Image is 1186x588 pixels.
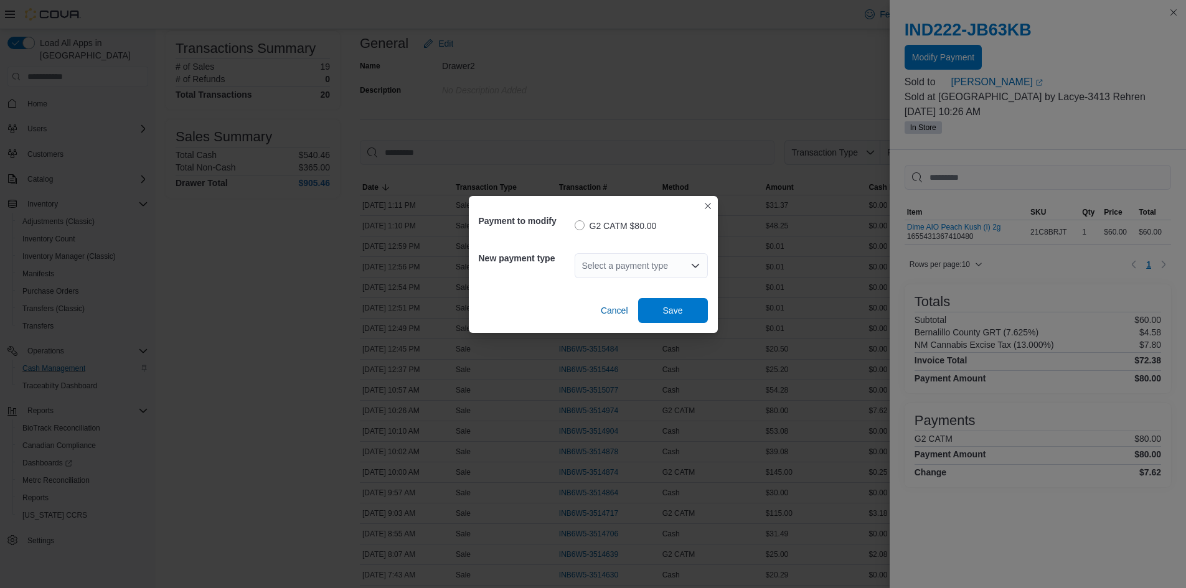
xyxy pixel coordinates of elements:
button: Open list of options [690,261,700,271]
label: G2 CATM $80.00 [575,218,657,233]
button: Cancel [596,298,633,323]
h5: New payment type [479,246,572,271]
span: Save [663,304,683,317]
span: Cancel [601,304,628,317]
button: Closes this modal window [700,198,715,213]
button: Save [638,298,708,323]
h5: Payment to modify [479,208,572,233]
input: Accessible screen reader label [582,258,583,273]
